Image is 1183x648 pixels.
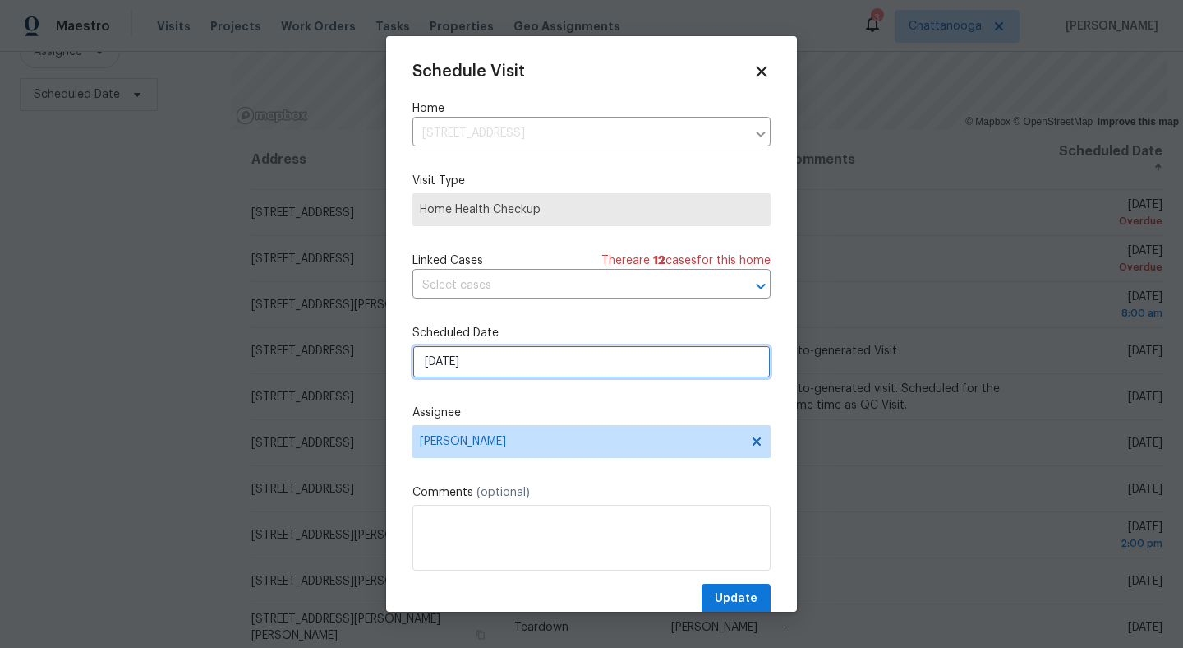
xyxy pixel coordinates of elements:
span: There are case s for this home [601,252,771,269]
span: Update [715,589,757,609]
input: Enter in an address [412,121,746,146]
label: Scheduled Date [412,325,771,341]
input: Select cases [412,273,725,299]
span: 12 [653,255,665,266]
label: Home [412,100,771,117]
label: Visit Type [412,173,771,189]
span: (optional) [476,487,530,498]
span: [PERSON_NAME] [420,435,742,448]
span: Schedule Visit [412,63,525,80]
input: M/D/YYYY [412,345,771,378]
button: Update [702,584,771,614]
button: Open [749,275,772,298]
span: Linked Cases [412,252,483,269]
span: Home Health Checkup [420,201,763,218]
span: Close [753,62,771,81]
label: Assignee [412,405,771,421]
label: Comments [412,484,771,501]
